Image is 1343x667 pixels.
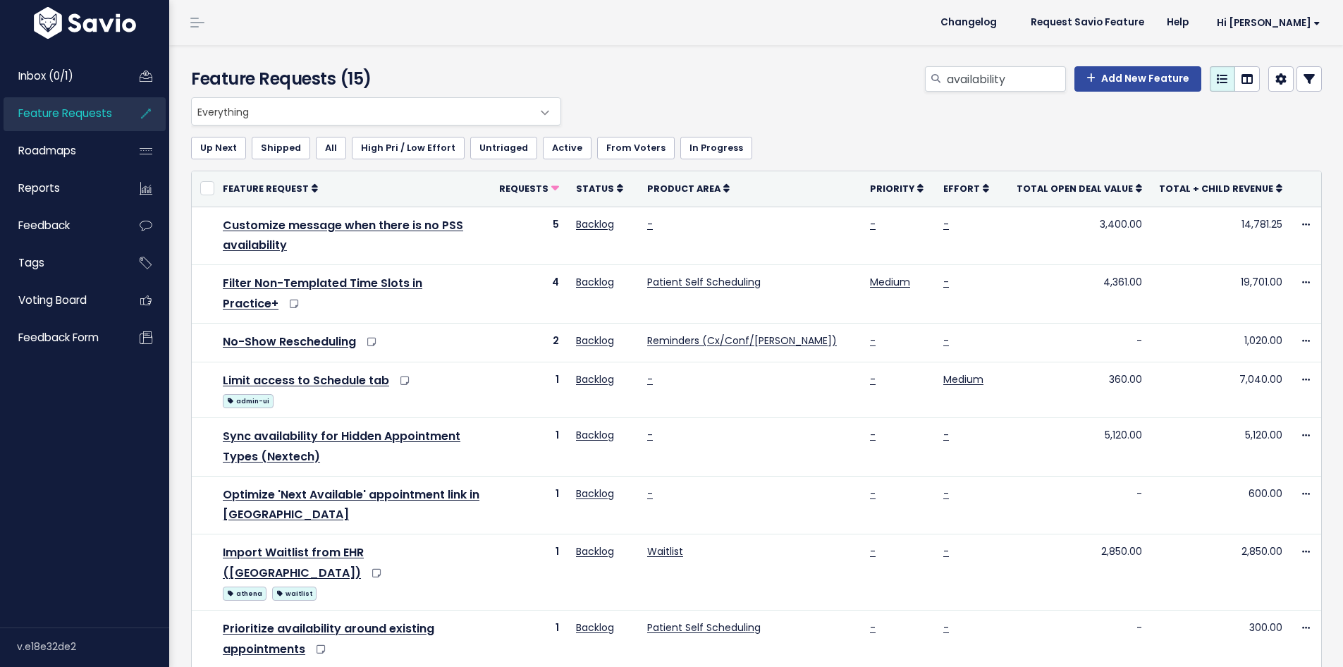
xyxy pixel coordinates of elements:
[945,66,1066,92] input: Search features...
[647,275,761,289] a: Patient Self Scheduling
[1151,265,1291,324] td: 19,701.00
[18,293,87,307] span: Voting Board
[316,137,346,159] a: All
[680,137,752,159] a: In Progress
[576,181,623,195] a: Status
[943,181,989,195] a: Effort
[1159,181,1282,195] a: Total + Child Revenue
[491,265,568,324] td: 4
[870,428,876,442] a: -
[491,362,568,417] td: 1
[943,372,983,386] a: Medium
[1019,12,1155,33] a: Request Savio Feature
[576,544,614,558] a: Backlog
[647,372,653,386] a: -
[191,66,554,92] h4: Feature Requests (15)
[870,487,876,501] a: -
[223,584,266,601] a: athena
[647,217,653,231] a: -
[491,323,568,362] td: 2
[223,275,422,312] a: Filter Non-Templated Time Slots in Practice+
[1151,207,1291,265] td: 14,781.25
[1017,183,1133,195] span: Total open deal value
[943,544,949,558] a: -
[223,183,309,195] span: Feature Request
[576,620,614,635] a: Backlog
[943,428,949,442] a: -
[943,183,980,195] span: Effort
[870,183,914,195] span: Priority
[30,7,140,39] img: logo-white.9d6f32f41409.svg
[870,275,910,289] a: Medium
[491,207,568,265] td: 5
[1017,181,1142,195] a: Total open deal value
[272,584,317,601] a: waitlist
[223,217,463,254] a: Customize message when there is no PSS availability
[1008,534,1151,611] td: 2,850.00
[491,534,568,611] td: 1
[223,428,460,465] a: Sync availability for Hidden Appointment Types (Nextech)
[4,97,117,130] a: Feature Requests
[223,333,356,350] a: No-Show Rescheduling
[18,255,44,270] span: Tags
[597,137,675,159] a: From Voters
[870,544,876,558] a: -
[223,620,434,657] a: Prioritize availability around existing appointments
[1151,417,1291,476] td: 5,120.00
[223,394,274,408] span: admin-ui
[576,372,614,386] a: Backlog
[576,487,614,501] a: Backlog
[943,275,949,289] a: -
[943,217,949,231] a: -
[576,333,614,348] a: Backlog
[191,137,1322,159] ul: Filter feature requests
[647,333,837,348] a: Reminders (Cx/Conf/[PERSON_NAME])
[1151,534,1291,611] td: 2,850.00
[4,172,117,204] a: Reports
[272,587,317,601] span: waitlist
[543,137,591,159] a: Active
[870,181,924,195] a: Priority
[870,620,876,635] a: -
[192,98,532,125] span: Everything
[1008,476,1151,534] td: -
[940,18,997,27] span: Changelog
[18,68,73,83] span: Inbox (0/1)
[352,137,465,159] a: High Pri / Low Effort
[223,544,364,581] a: Import Waitlist from EHR ([GEOGRAPHIC_DATA])
[647,620,761,635] a: Patient Self Scheduling
[1008,323,1151,362] td: -
[1155,12,1200,33] a: Help
[647,181,730,195] a: Product Area
[1217,18,1320,28] span: Hi [PERSON_NAME]
[1008,417,1151,476] td: 5,120.00
[252,137,310,159] a: Shipped
[870,372,876,386] a: -
[1151,362,1291,417] td: 7,040.00
[1008,362,1151,417] td: 360.00
[491,476,568,534] td: 1
[18,143,76,158] span: Roadmaps
[4,135,117,167] a: Roadmaps
[223,391,274,409] a: admin-ui
[870,333,876,348] a: -
[1200,12,1332,34] a: Hi [PERSON_NAME]
[18,180,60,195] span: Reports
[647,183,720,195] span: Product Area
[1008,207,1151,265] td: 3,400.00
[576,183,614,195] span: Status
[4,322,117,354] a: Feedback form
[870,217,876,231] a: -
[4,247,117,279] a: Tags
[18,218,70,233] span: Feedback
[499,181,559,195] a: Requests
[223,487,479,523] a: Optimize 'Next Available' appointment link in [GEOGRAPHIC_DATA]
[647,487,653,501] a: -
[499,183,548,195] span: Requests
[1151,323,1291,362] td: 1,020.00
[576,428,614,442] a: Backlog
[647,544,683,558] a: Waitlist
[191,97,561,126] span: Everything
[1008,265,1151,324] td: 4,361.00
[4,60,117,92] a: Inbox (0/1)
